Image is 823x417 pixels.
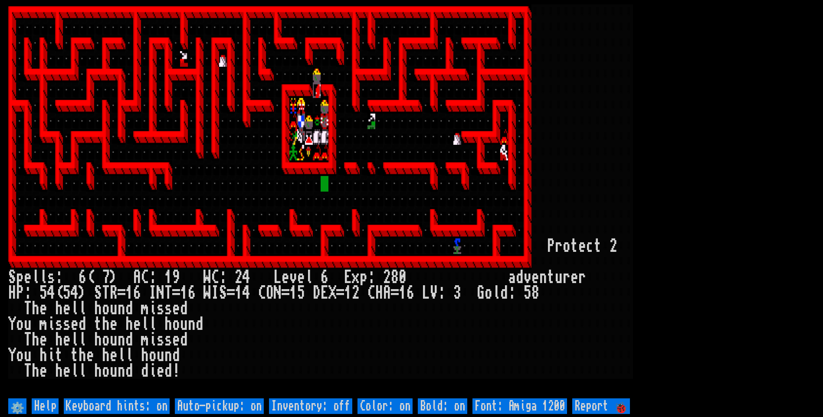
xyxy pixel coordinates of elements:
div: = [118,285,125,301]
div: n [188,316,196,332]
div: s [164,301,172,316]
div: 2 [235,270,243,285]
div: 6 [133,285,141,301]
div: v [524,270,531,285]
div: h [55,301,63,316]
div: L [422,285,430,301]
div: e [282,270,289,285]
div: T [24,363,32,379]
div: W [203,270,211,285]
input: Font: Amiga 1200 [472,398,567,414]
div: m [141,301,149,316]
div: 1 [164,270,172,285]
div: e [110,316,118,332]
div: W [203,285,211,301]
div: d [180,332,188,348]
div: u [24,348,32,363]
div: d [125,363,133,379]
div: 2 [352,285,360,301]
div: : [149,270,157,285]
div: T [24,332,32,348]
div: d [172,348,180,363]
div: Y [8,316,16,332]
div: S [94,285,102,301]
div: I [211,285,219,301]
div: l [79,363,86,379]
div: l [118,348,125,363]
div: L [274,270,282,285]
div: o [16,348,24,363]
div: o [563,238,571,254]
div: h [32,332,39,348]
div: 0 [399,270,407,285]
div: u [555,270,563,285]
div: e [172,301,180,316]
div: 8 [531,285,539,301]
div: r [555,238,563,254]
div: l [32,270,39,285]
div: u [157,348,164,363]
div: 4 [243,285,250,301]
div: H [375,285,383,301]
div: a [508,270,516,285]
div: c [586,238,594,254]
div: s [47,270,55,285]
div: R [110,285,118,301]
div: e [133,316,141,332]
div: h [32,301,39,316]
div: T [24,301,32,316]
div: = [282,285,289,301]
div: 5 [524,285,531,301]
div: t [55,348,63,363]
div: s [55,316,63,332]
div: l [305,270,313,285]
div: O [266,285,274,301]
div: e [71,316,79,332]
div: = [336,285,344,301]
div: : [438,285,446,301]
div: E [321,285,328,301]
div: u [110,332,118,348]
div: t [594,238,602,254]
div: h [94,332,102,348]
div: : [24,285,32,301]
div: h [79,348,86,363]
div: h [102,348,110,363]
div: s [157,301,164,316]
div: h [32,363,39,379]
div: t [571,238,578,254]
div: l [79,332,86,348]
div: u [180,316,188,332]
div: 1 [289,285,297,301]
div: t [547,270,555,285]
div: X [328,285,336,301]
div: E [344,270,352,285]
div: s [63,316,71,332]
div: 1 [125,285,133,301]
div: 5 [297,285,305,301]
div: d [516,270,524,285]
div: o [102,332,110,348]
div: N [157,285,164,301]
div: ( [86,270,94,285]
div: 6 [407,285,414,301]
div: = [172,285,180,301]
div: H [8,285,16,301]
div: e [172,332,180,348]
div: u [110,363,118,379]
input: Inventory: off [269,398,352,414]
div: A [383,285,391,301]
div: l [492,285,500,301]
div: i [149,332,157,348]
div: 6 [188,285,196,301]
div: 6 [321,270,328,285]
div: e [39,332,47,348]
div: Y [8,348,16,363]
div: e [63,301,71,316]
div: r [563,270,571,285]
div: e [39,363,47,379]
div: h [55,332,63,348]
div: h [125,316,133,332]
div: m [141,332,149,348]
div: T [164,285,172,301]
